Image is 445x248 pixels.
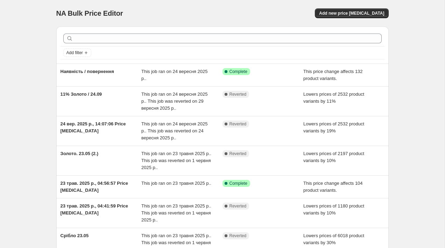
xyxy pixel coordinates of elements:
span: Add filter [66,50,83,56]
span: Срібло 23.05 [61,233,89,238]
span: This price change affects 132 product variants. [303,69,363,81]
span: This job ran on 23 травня 2025 р.. [141,181,211,186]
span: Lowers prices of 2532 product variants by 19% [303,121,364,133]
button: Add filter [63,49,91,57]
span: Add new price [MEDICAL_DATA] [319,10,384,16]
span: Lowers prices of 1180 product variants by 10% [303,203,364,216]
span: Reverted [229,233,247,239]
span: Complete [229,181,247,186]
span: Reverted [229,151,247,156]
span: This job ran on 24 вересня 2025 р.. This job was reverted on 24 вересня 2025 р.. [141,121,207,140]
span: Reverted [229,203,247,209]
span: Золото. 23.05 (2.) [61,151,98,156]
button: Add new price [MEDICAL_DATA] [315,8,388,18]
span: Reverted [229,121,247,127]
span: NA Bulk Price Editor [56,9,123,17]
span: Lowers prices of 2532 product variants by 11% [303,92,364,104]
span: Reverted [229,92,247,97]
span: This job ran on 23 травня 2025 р.. This job was reverted on 1 червня 2025 р.. [141,151,211,170]
span: This price change affects 104 product variants. [303,181,363,193]
span: Lowers prices of 6018 product variants by 30% [303,233,364,245]
span: This job ran on 24 вересня 2025 р.. This job was reverted on 29 вересня 2025 р.. [141,92,207,111]
span: 23 трав. 2025 р., 04:56:57 Price [MEDICAL_DATA] [61,181,128,193]
span: This job ran on 24 вересня 2025 р.. [141,69,207,81]
span: 11% Золото / 24.09 [61,92,102,97]
span: Complete [229,69,247,74]
span: This job ran on 23 травня 2025 р.. This job was reverted on 1 червня 2025 р.. [141,203,211,223]
span: Наявність / повернення [61,69,114,74]
span: 24 вер. 2025 р., 14:07:06 Price [MEDICAL_DATA] [61,121,126,133]
span: Lowers prices of 2197 product variants by 10% [303,151,364,163]
span: 23 трав. 2025 р., 04:41:59 Price [MEDICAL_DATA] [61,203,128,216]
